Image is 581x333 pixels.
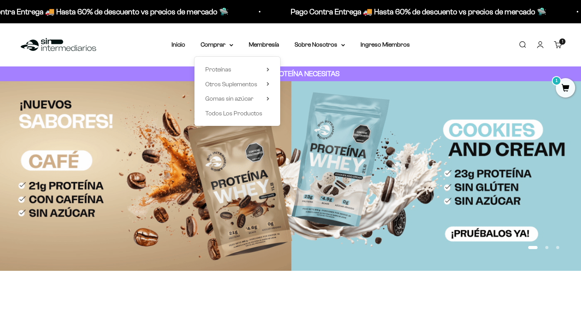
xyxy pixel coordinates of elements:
summary: Comprar [201,40,233,50]
span: 1 [562,40,563,44]
span: Otros Suplementos [205,81,257,87]
a: Ingreso Miembros [361,41,410,48]
summary: Proteínas [205,65,269,75]
span: Proteínas [205,66,231,73]
span: Todos Los Productos [205,110,262,117]
summary: Gomas sin azúcar [205,94,269,104]
a: 1 [556,84,575,93]
strong: CUANTA PROTEÍNA NECESITAS [241,70,340,78]
mark: 1 [552,76,561,85]
span: Gomas sin azúcar [205,95,253,102]
a: Inicio [172,41,185,48]
a: Todos Los Productos [205,108,269,119]
a: Membresía [249,41,279,48]
p: Pago Contra Entrega 🚚 Hasta 60% de descuento vs precios de mercado 🛸 [290,5,546,18]
summary: Otros Suplementos [205,79,269,89]
summary: Sobre Nosotros [295,40,345,50]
